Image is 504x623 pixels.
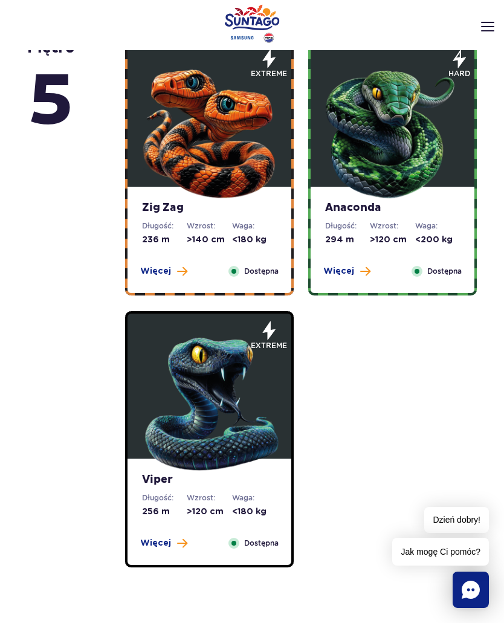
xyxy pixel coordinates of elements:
span: Więcej [323,265,354,277]
button: Więcej [140,537,187,549]
button: Więcej [140,265,187,277]
img: 683e9da1f380d703171350.png [137,329,282,474]
span: Dostępna [244,537,279,549]
dd: <200 kg [415,234,460,246]
span: 5 [27,57,75,147]
dd: >120 cm [187,506,231,518]
dt: Wzrost: [187,221,231,231]
span: Dostępna [427,265,462,277]
a: Park of Poland [225,4,280,43]
dd: <180 kg [232,506,277,518]
dd: >140 cm [187,234,231,246]
span: extreme [251,340,287,351]
dd: 294 m [325,234,370,246]
dt: Waga: [415,221,460,231]
button: Więcej [323,265,370,277]
strong: piętro [27,39,75,147]
div: Chat [453,572,489,608]
strong: Anaconda [325,201,460,215]
span: Dostępna [244,265,279,277]
span: Więcej [140,265,171,277]
strong: Zig Zag [142,201,277,215]
img: 683e9d18e24cb188547945.png [137,57,282,202]
img: 683e9d7f6dccb324111516.png [320,57,465,202]
dt: Wzrost: [187,492,231,503]
dt: Waga: [232,492,277,503]
img: Open menu [481,22,494,31]
span: Więcej [140,537,171,549]
dt: Długość: [142,221,187,231]
strong: Viper [142,473,277,486]
dd: <180 kg [232,234,277,246]
dd: 256 m [142,506,187,518]
span: Dzień dobry! [424,507,489,533]
span: Jak mogę Ci pomóc? [392,538,489,566]
dd: 236 m [142,234,187,246]
dt: Wzrost: [370,221,415,231]
dt: Waga: [232,221,277,231]
dt: Długość: [325,221,370,231]
dt: Długość: [142,492,187,503]
dd: >120 cm [370,234,415,246]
